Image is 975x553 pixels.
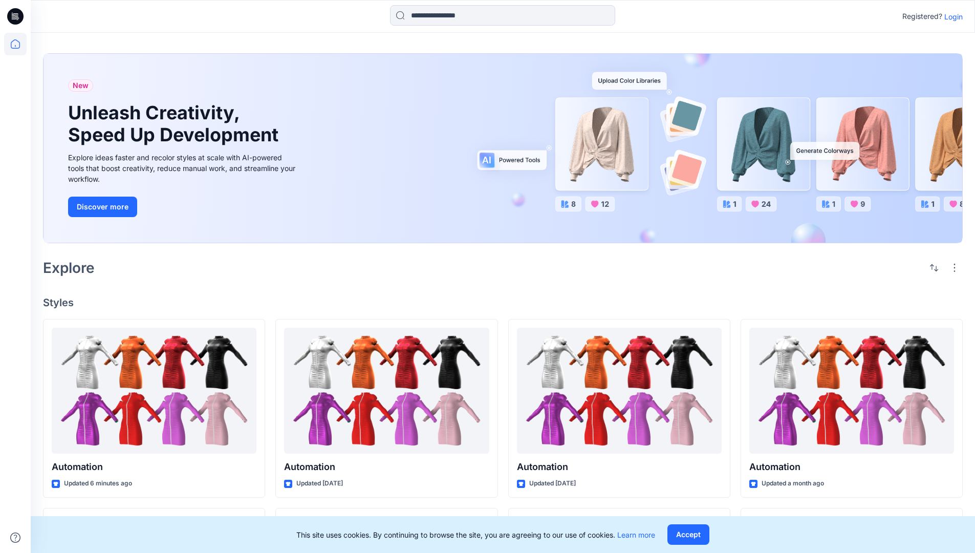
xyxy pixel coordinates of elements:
[296,529,655,540] p: This site uses cookies. By continuing to browse the site, you are agreeing to our use of cookies.
[284,460,489,474] p: Automation
[43,296,963,309] h4: Styles
[52,328,256,454] a: Automation
[749,328,954,454] a: Automation
[617,530,655,539] a: Learn more
[52,460,256,474] p: Automation
[296,478,343,489] p: Updated [DATE]
[902,10,942,23] p: Registered?
[68,152,298,184] div: Explore ideas faster and recolor styles at scale with AI-powered tools that boost creativity, red...
[517,460,722,474] p: Automation
[749,460,954,474] p: Automation
[529,478,576,489] p: Updated [DATE]
[64,478,132,489] p: Updated 6 minutes ago
[517,328,722,454] a: Automation
[73,79,89,92] span: New
[68,197,137,217] button: Discover more
[43,260,95,276] h2: Explore
[944,11,963,22] p: Login
[667,524,709,545] button: Accept
[284,328,489,454] a: Automation
[762,478,824,489] p: Updated a month ago
[68,197,298,217] a: Discover more
[68,102,283,146] h1: Unleash Creativity, Speed Up Development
